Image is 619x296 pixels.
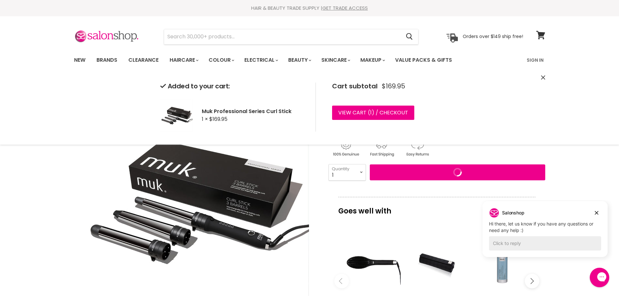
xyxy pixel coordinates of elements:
img: genuine.gif [329,138,363,158]
a: Makeup [355,53,389,67]
a: Beauty [283,53,315,67]
a: Clearance [123,53,163,67]
button: Close [541,74,545,81]
a: Sign In [523,53,548,67]
span: Cart subtotal [332,82,378,91]
h2: Added to your cart: [160,83,305,90]
span: 1 × [202,115,208,123]
iframe: Gorgias live chat messenger [587,265,613,290]
a: Colour [204,53,238,67]
img: Muk Professional Series Curl Stick [160,99,193,132]
span: $169.95 [382,83,405,90]
div: HAIR & BEAUTY TRADE SUPPLY | [66,5,553,11]
nav: Main [66,51,553,70]
a: Brands [92,53,122,67]
select: Quantity [329,164,366,180]
img: returns.gif [400,138,434,158]
a: Skincare [316,53,354,67]
button: Search [401,29,418,44]
a: Value Packs & Gifts [390,53,457,67]
span: $169.95 [209,115,227,123]
form: Product [164,29,419,45]
a: View cart (1) / Checkout [332,106,414,120]
img: shipping.gif [364,138,399,158]
h2: Muk Professional Series Curl Stick [202,108,305,115]
span: 1 [370,109,372,116]
input: Search [164,29,401,44]
a: New [69,53,90,67]
p: Orders over $149 ship free! [463,33,523,39]
a: Electrical [239,53,282,67]
p: Goes well with [338,197,535,218]
a: Haircare [165,53,202,67]
a: GET TRADE ACCESS [322,5,368,11]
ul: Main menu [69,51,490,70]
iframe: Gorgias live chat campaigns [478,200,613,267]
